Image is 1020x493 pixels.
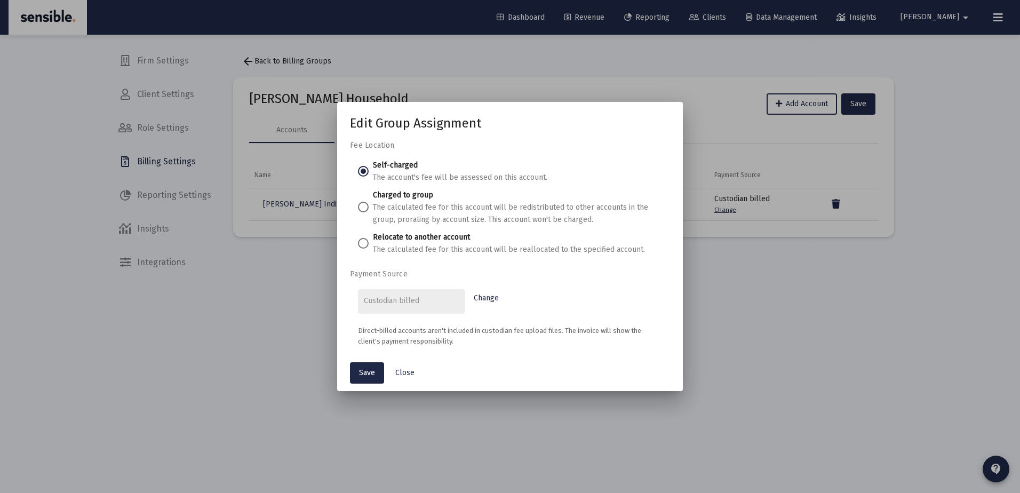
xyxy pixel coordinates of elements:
[373,233,470,242] label: Relocate to another account
[373,243,645,256] p: The calculated fee for this account will be reallocated to the specified account.
[350,141,394,150] label: Fee Location
[474,293,499,303] span: Change
[465,288,507,309] a: Change
[373,201,662,226] p: The calculated fee for this account will be redistributed to other accounts in the group, prorati...
[359,368,375,377] span: Save
[350,115,670,132] h1: Edit Group Assignment
[373,161,418,170] label: Self-charged
[395,368,415,377] span: Close
[350,269,408,279] label: Payment Source
[373,190,433,200] label: Charged to group
[387,362,423,384] button: Close
[373,171,547,184] p: The account's fee will be assessed on this account.
[350,362,384,384] button: Save
[358,325,662,347] p: Direct-billed accounts aren't included in custodian fee upload files. The invoice will show the c...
